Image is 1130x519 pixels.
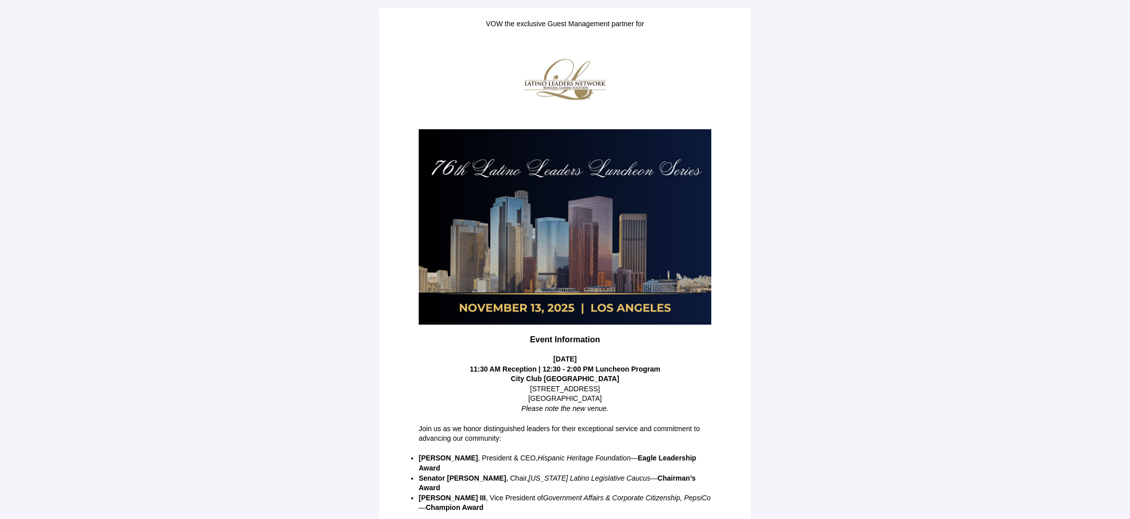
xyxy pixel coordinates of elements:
strong: [DATE] [553,355,577,363]
p: VOW the exclusive Guest Management partner for [419,19,711,29]
p: , President & CEO, — [419,453,711,473]
strong: Eagle Leadership Award [419,454,696,472]
strong: City Club [GEOGRAPHIC_DATA] [511,375,619,383]
strong: Event Information [530,335,600,344]
strong: [PERSON_NAME] [419,454,478,462]
em: Hispanic Heritage Foundation [538,454,631,462]
strong: Senator [PERSON_NAME] [419,474,506,482]
p: , Chair, — [419,474,711,493]
em: [US_STATE] Latino Legislative Caucus [529,474,651,482]
strong: 11:30 AM Reception | 12:30 - 2:00 PM Luncheon Program [470,365,660,373]
strong: Champion Award [426,503,483,511]
em: Government Affairs & Corporate Citizenship, PepsiCo [543,494,711,502]
em: Please note the new venue. [522,404,609,412]
p: , Vice President of — [419,493,711,513]
p: [STREET_ADDRESS] [GEOGRAPHIC_DATA] [419,374,711,413]
strong: [PERSON_NAME] III [419,494,486,502]
p: Join us as we honor distinguished leaders for their exceptional service and commitment to advanci... [419,424,711,444]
